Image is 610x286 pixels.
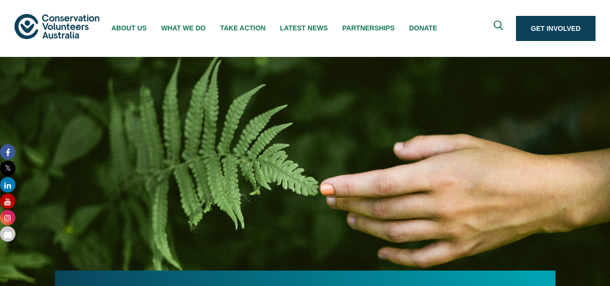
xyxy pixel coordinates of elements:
[111,24,147,32] span: About Us
[409,24,437,32] span: Donate
[280,24,328,32] span: Latest News
[493,21,505,37] span: Expand search box
[516,16,596,41] a: Get Involved
[161,24,205,32] span: What We Do
[342,24,395,32] span: Partnerships
[488,17,511,40] button: Expand search box Close search box
[14,14,99,39] img: logo.svg
[220,24,265,32] span: Take Action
